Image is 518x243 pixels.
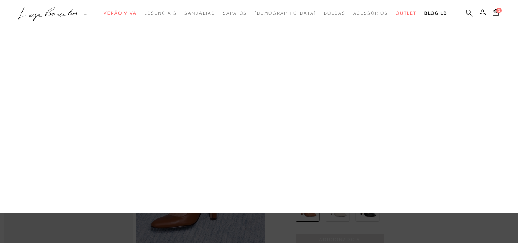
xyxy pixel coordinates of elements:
[396,10,417,16] span: Outlet
[353,10,388,16] span: Acessórios
[424,6,447,20] a: BLOG LB
[144,10,176,16] span: Essenciais
[223,10,247,16] span: Sapatos
[184,10,215,16] span: Sandálias
[223,6,247,20] a: categoryNavScreenReaderText
[324,10,345,16] span: Bolsas
[255,6,316,20] a: noSubCategoriesText
[104,6,136,20] a: categoryNavScreenReaderText
[324,6,345,20] a: categoryNavScreenReaderText
[104,10,136,16] span: Verão Viva
[184,6,215,20] a: categoryNavScreenReaderText
[424,10,447,16] span: BLOG LB
[396,6,417,20] a: categoryNavScreenReaderText
[490,8,501,19] button: 1
[496,8,502,13] span: 1
[353,6,388,20] a: categoryNavScreenReaderText
[144,6,176,20] a: categoryNavScreenReaderText
[255,10,316,16] span: [DEMOGRAPHIC_DATA]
